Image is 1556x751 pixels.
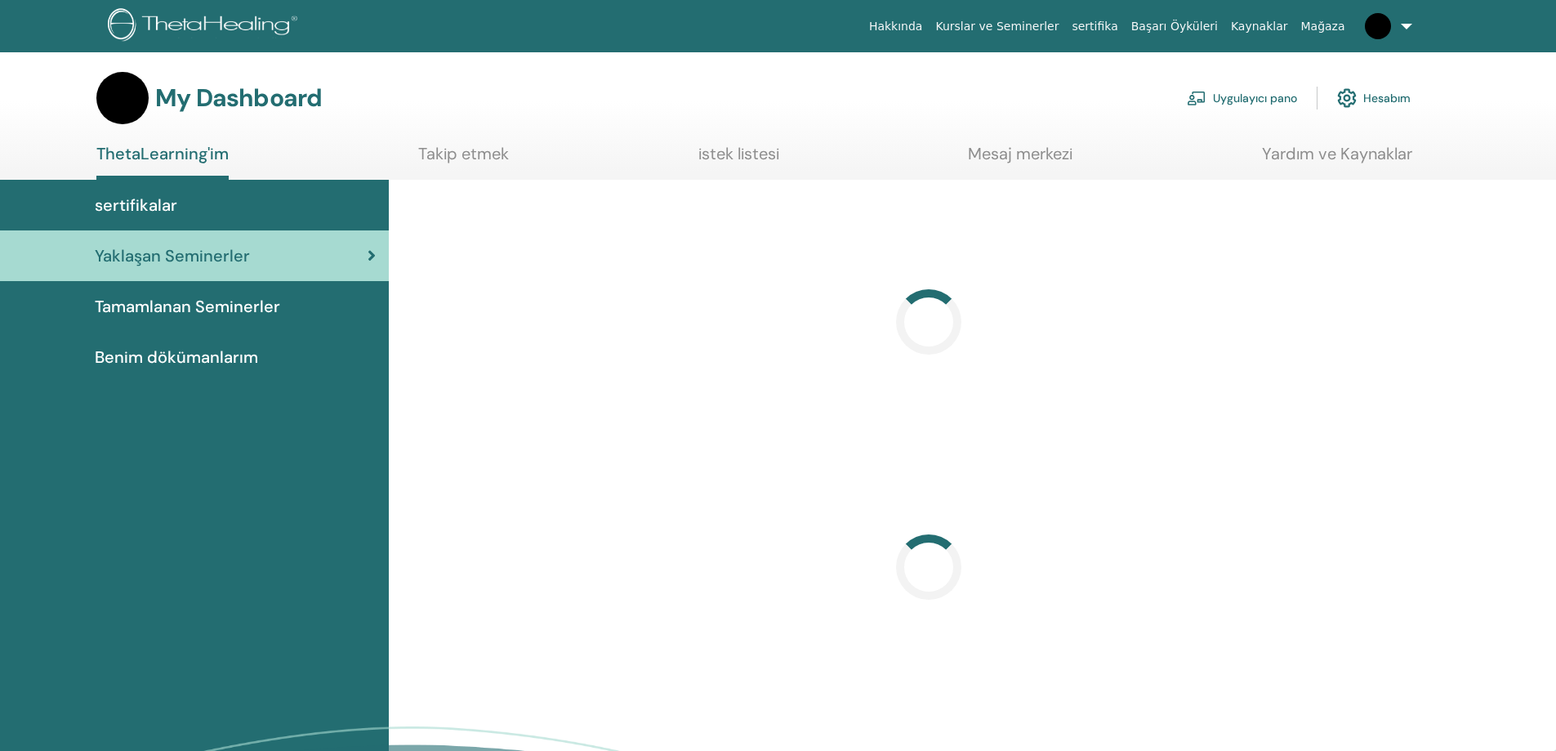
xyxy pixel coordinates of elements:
img: cog.svg [1337,84,1357,112]
span: Benim dökümanlarım [95,345,258,369]
a: Başarı Öyküleri [1125,11,1224,42]
img: logo.png [108,8,303,45]
a: ThetaLearning'im [96,144,229,180]
a: istek listesi [698,144,779,176]
img: default.jpg [96,72,149,124]
a: Uygulayıcı pano [1187,80,1297,116]
img: default.jpg [1365,13,1391,39]
a: Hakkında [863,11,930,42]
span: Tamamlanan Seminerler [95,294,280,319]
img: chalkboard-teacher.svg [1187,91,1206,105]
a: Hesabım [1337,80,1411,116]
a: sertifika [1065,11,1124,42]
a: Yardım ve Kaynaklar [1262,144,1412,176]
a: Kaynaklar [1224,11,1295,42]
a: Takip etmek [418,144,509,176]
h3: My Dashboard [155,83,322,113]
span: sertifikalar [95,193,177,217]
span: Yaklaşan Seminerler [95,244,250,268]
a: Mesaj merkezi [968,144,1072,176]
a: Kurslar ve Seminerler [929,11,1065,42]
a: Mağaza [1294,11,1351,42]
